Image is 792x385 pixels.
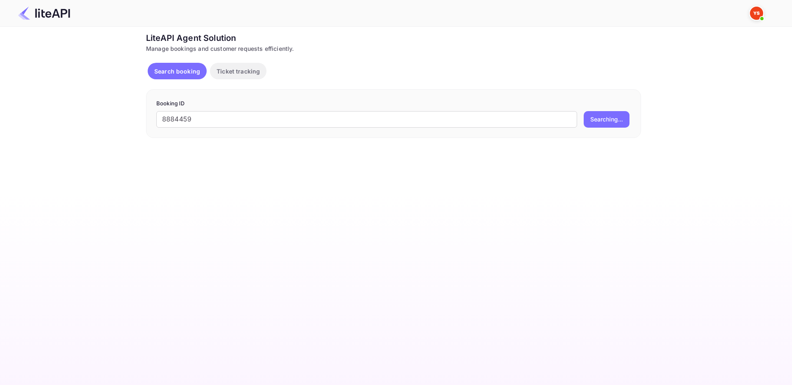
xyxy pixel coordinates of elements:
p: Ticket tracking [217,67,260,76]
img: Yandex Support [750,7,763,20]
button: Searching... [584,111,629,128]
p: Search booking [154,67,200,76]
div: LiteAPI Agent Solution [146,32,641,44]
input: Enter Booking ID (e.g., 63782194) [156,111,577,128]
p: Booking ID [156,100,631,108]
img: LiteAPI Logo [18,7,70,20]
div: Manage bookings and customer requests efficiently. [146,44,641,53]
